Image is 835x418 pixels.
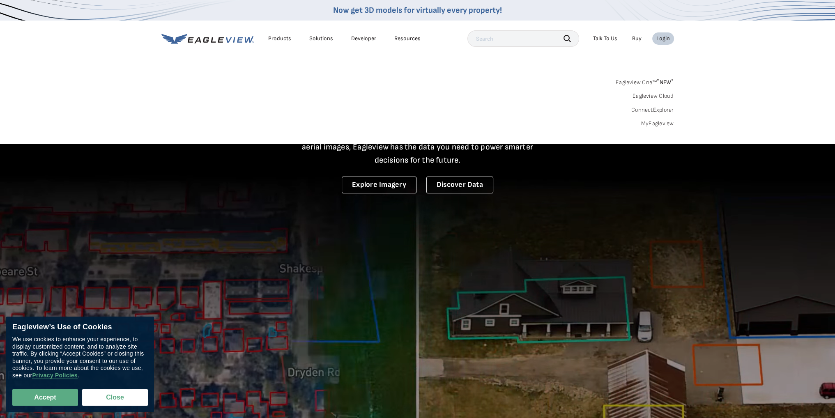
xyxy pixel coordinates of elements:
a: MyEagleview [641,120,674,127]
a: Now get 3D models for virtually every property! [333,5,502,15]
a: Privacy Policies [32,372,77,379]
p: A new era starts here. Built on more than 3.5 billion high-resolution aerial images, Eagleview ha... [292,127,543,167]
a: Buy [632,35,642,42]
a: ConnectExplorer [631,106,674,114]
div: We use cookies to enhance your experience, to display customized content, and to analyze site tra... [12,336,148,379]
div: Solutions [309,35,333,42]
a: Eagleview One™*NEW* [616,76,674,86]
span: NEW [657,79,674,86]
div: Resources [394,35,421,42]
div: Eagleview’s Use of Cookies [12,323,148,332]
a: Explore Imagery [342,177,416,193]
a: Discover Data [426,177,493,193]
div: Talk To Us [593,35,617,42]
a: Eagleview Cloud [633,92,674,100]
div: Login [656,35,670,42]
button: Accept [12,389,78,406]
div: Products [268,35,291,42]
input: Search [467,30,579,47]
a: Developer [351,35,376,42]
button: Close [82,389,148,406]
